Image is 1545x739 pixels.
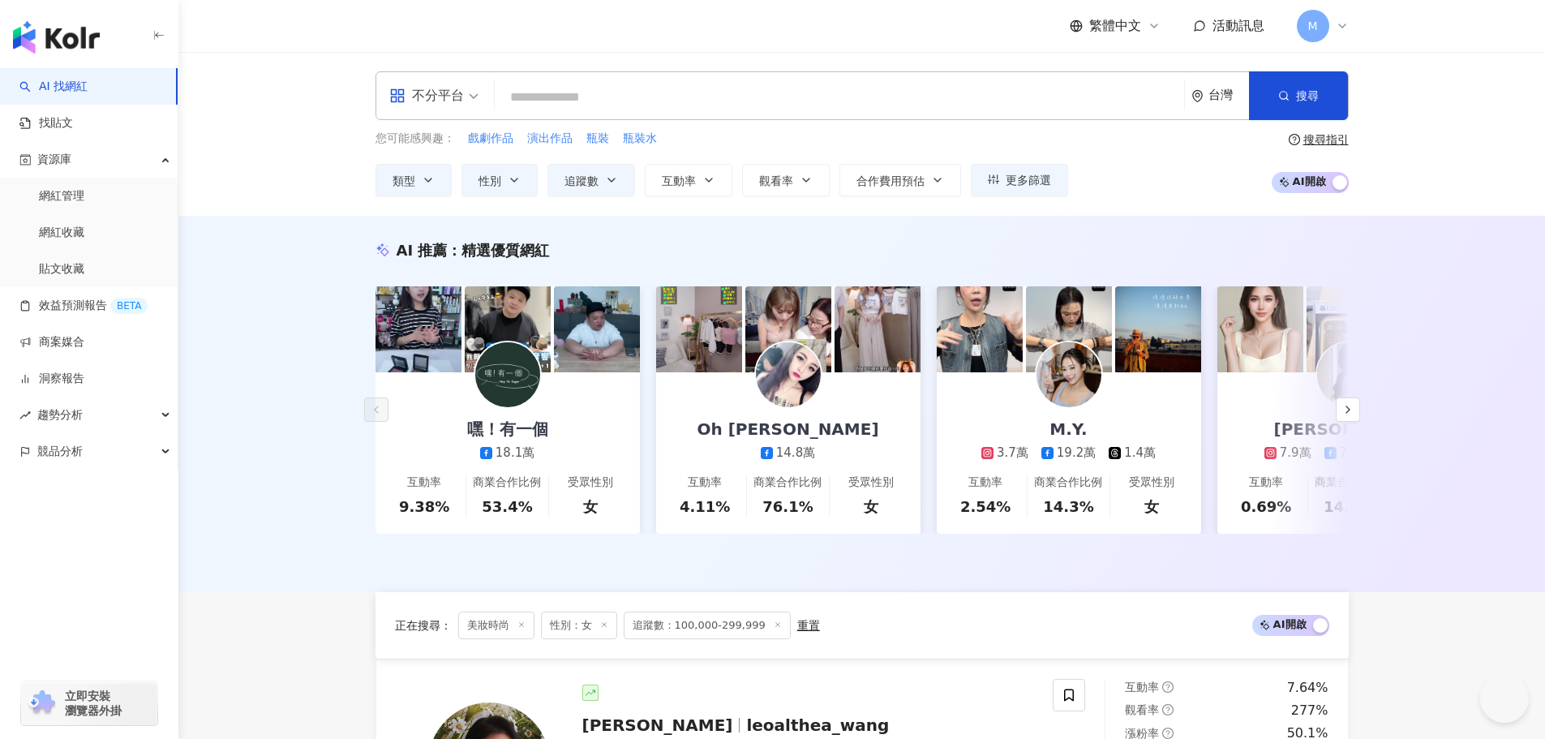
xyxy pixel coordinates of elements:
div: 互動率 [688,475,722,491]
div: [PERSON_NAME] [1258,418,1441,440]
img: KOL Avatar [1317,342,1382,407]
a: M.Y.3.7萬19.2萬1.4萬互動率2.54%商業合作比例14.3%受眾性別女 [937,372,1201,534]
span: 追蹤數 [564,174,599,187]
a: 貼文收藏 [39,261,84,277]
a: [PERSON_NAME]7.9萬7.6萬1,092互動率0.69%商業合作比例14.3%受眾性別男 [1217,372,1482,534]
button: 合作費用預估 [839,164,961,196]
span: 觀看率 [759,174,793,187]
button: 戲劇作品 [467,130,514,148]
img: logo [13,21,100,54]
div: 53.4% [482,496,532,517]
button: 類型 [376,164,452,196]
div: 277% [1291,702,1328,720]
a: 網紅收藏 [39,225,84,241]
div: 不分平台 [389,83,464,109]
img: post-image [835,286,921,372]
a: 洞察報告 [19,371,84,387]
span: 正在搜尋 ： [395,619,452,632]
img: KOL Avatar [756,342,821,407]
a: chrome extension立即安裝 瀏覽器外掛 [21,681,157,725]
span: 繁體中文 [1089,17,1141,35]
button: 演出作品 [526,130,573,148]
div: 3.7萬 [997,445,1028,462]
div: 1.4萬 [1124,445,1156,462]
span: appstore [389,88,406,104]
button: 搜尋 [1249,71,1348,120]
a: 商案媒合 [19,334,84,350]
button: 瓶裝 [586,130,610,148]
img: post-image [1217,286,1303,372]
img: post-image [745,286,831,372]
a: searchAI 找網紅 [19,79,88,95]
div: 嘿！有一個 [451,418,564,440]
div: 女 [1144,496,1159,517]
span: 追蹤數：100,000-299,999 [624,612,791,639]
span: 美妝時尚 [458,612,534,639]
div: 18.1萬 [496,445,534,462]
span: 互動率 [1125,681,1159,694]
div: 互動率 [407,475,441,491]
a: 嘿！有一個18.1萬互動率9.38%商業合作比例53.4%受眾性別女 [376,372,640,534]
span: 瓶裝 [586,131,609,147]
span: 演出作品 [527,131,573,147]
a: Oh [PERSON_NAME]14.8萬互動率4.11%商業合作比例76.1%受眾性別女 [656,372,921,534]
div: 受眾性別 [1129,475,1174,491]
button: 更多篩選 [971,164,1068,196]
button: 互動率 [645,164,732,196]
div: Oh [PERSON_NAME] [680,418,895,440]
span: M [1307,17,1317,35]
div: 2.54% [960,496,1011,517]
a: 網紅管理 [39,188,84,204]
img: post-image [937,286,1023,372]
span: 更多篩選 [1006,174,1051,187]
img: chrome extension [26,690,58,716]
span: question-circle [1289,134,1300,145]
div: 受眾性別 [568,475,613,491]
span: 性別 [479,174,501,187]
div: 0.69% [1241,496,1291,517]
div: 重置 [797,619,820,632]
span: 瓶裝水 [623,131,657,147]
div: 76.1% [762,496,813,517]
div: 7.64% [1287,679,1328,697]
span: question-circle [1162,681,1174,693]
div: 9.38% [399,496,449,517]
span: leoalthea_wang [746,715,889,735]
span: [PERSON_NAME] [582,715,733,735]
img: KOL Avatar [1036,342,1101,407]
span: 您可能感興趣： [376,131,455,147]
img: post-image [1026,286,1112,372]
div: 受眾性別 [848,475,894,491]
div: M.Y. [1033,418,1103,440]
div: 19.2萬 [1057,445,1096,462]
span: 戲劇作品 [468,131,513,147]
a: 效益預測報告BETA [19,298,148,314]
span: question-circle [1162,728,1174,739]
span: 競品分析 [37,433,83,470]
img: KOL Avatar [475,342,540,407]
div: 商業合作比例 [1034,475,1102,491]
button: 觀看率 [742,164,830,196]
div: AI 推薦 ： [397,240,550,260]
span: 精選優質網紅 [461,242,549,259]
span: rise [19,410,31,421]
img: post-image [1307,286,1393,372]
span: 立即安裝 瀏覽器外掛 [65,689,122,718]
span: 趨勢分析 [37,397,83,433]
a: 找貼文 [19,115,73,131]
img: post-image [656,286,742,372]
span: 性別：女 [541,612,617,639]
span: 搜尋 [1296,89,1319,102]
button: 追蹤數 [547,164,635,196]
div: 14.3% [1043,496,1093,517]
div: 14.3% [1324,496,1374,517]
span: 類型 [393,174,415,187]
div: 互動率 [968,475,1002,491]
span: 互動率 [662,174,696,187]
div: 台灣 [1208,88,1249,102]
img: post-image [376,286,461,372]
div: 互動率 [1249,475,1283,491]
div: 商業合作比例 [473,475,541,491]
div: 7.9萬 [1280,445,1311,462]
div: 商業合作比例 [753,475,822,491]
